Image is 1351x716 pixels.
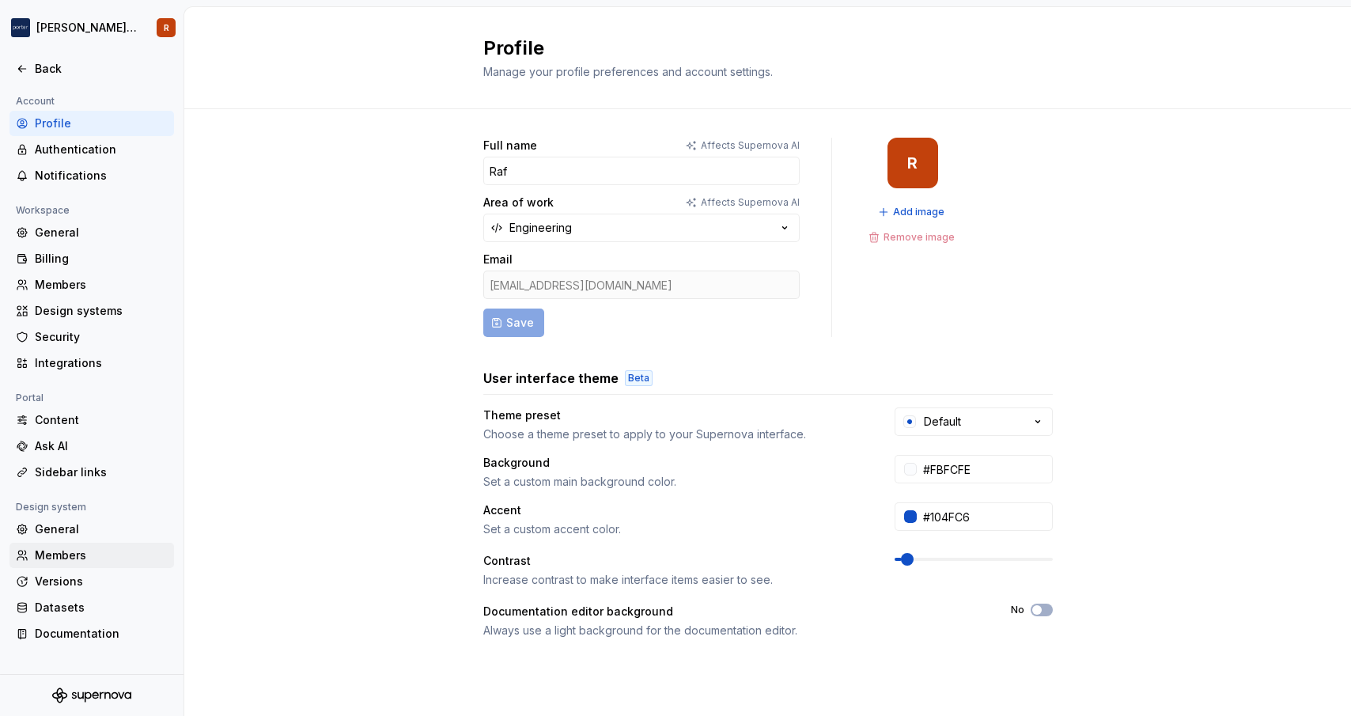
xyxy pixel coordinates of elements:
div: General [35,225,168,241]
div: Members [35,547,168,563]
div: Beta [625,370,653,386]
a: Members [9,272,174,297]
label: Full name [483,138,537,153]
svg: Supernova Logo [52,688,131,703]
div: Authentication [35,142,168,157]
p: Affects Supernova AI [701,196,800,209]
label: Email [483,252,513,267]
div: Design systems [35,303,168,319]
h3: User interface theme [483,369,619,388]
a: Notifications [9,163,174,188]
div: Engineering [509,220,572,236]
div: Account [9,92,61,111]
a: General [9,517,174,542]
div: Billing [35,251,168,267]
div: Ask AI [35,438,168,454]
div: Theme preset [483,407,866,423]
label: Area of work [483,195,554,210]
div: Workspace [9,201,76,220]
div: Sidebar links [35,464,168,480]
label: No [1011,604,1024,616]
p: Affects Supernova AI [701,139,800,152]
div: Notifications [35,168,168,184]
h2: Profile [483,36,1034,61]
a: Ask AI [9,434,174,459]
div: R [164,21,169,34]
a: Security [9,324,174,350]
div: Integrations [35,355,168,371]
div: Default [924,414,961,430]
button: [PERSON_NAME] AirlinesR [3,10,180,45]
div: Always use a light background for the documentation editor. [483,623,982,638]
img: f0306bc8-3074-41fb-b11c-7d2e8671d5eb.png [11,18,30,37]
a: Design systems [9,298,174,324]
button: Default [895,407,1053,436]
div: Datasets [35,600,168,616]
div: Portal [9,388,50,407]
a: Sidebar links [9,460,174,485]
div: Content [35,412,168,428]
input: #FFFFFF [917,455,1053,483]
div: Members [35,277,168,293]
a: Profile [9,111,174,136]
a: Members [9,543,174,568]
div: Versions [35,574,168,589]
div: [PERSON_NAME] Airlines [36,20,138,36]
div: Documentation editor background [483,604,982,619]
div: Contrast [483,553,866,569]
div: Set a custom main background color. [483,474,866,490]
div: Profile [35,116,168,131]
div: Background [483,455,866,471]
div: Back [35,61,168,77]
a: Back [9,56,174,81]
input: #104FC6 [917,502,1053,531]
div: Choose a theme preset to apply to your Supernova interface. [483,426,866,442]
a: Versions [9,569,174,594]
div: Set a custom accent color. [483,521,866,537]
a: Content [9,407,174,433]
div: Design system [9,498,93,517]
div: Security [35,329,168,345]
a: Documentation [9,621,174,646]
a: Datasets [9,595,174,620]
div: Increase contrast to make interface items easier to see. [483,572,866,588]
a: General [9,220,174,245]
span: Add image [893,206,944,218]
a: Billing [9,246,174,271]
div: Documentation [35,626,168,642]
a: Integrations [9,350,174,376]
span: Manage your profile preferences and account settings. [483,65,773,78]
a: Authentication [9,137,174,162]
div: R [907,157,918,169]
button: Add image [873,201,952,223]
div: General [35,521,168,537]
div: Accent [483,502,866,518]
